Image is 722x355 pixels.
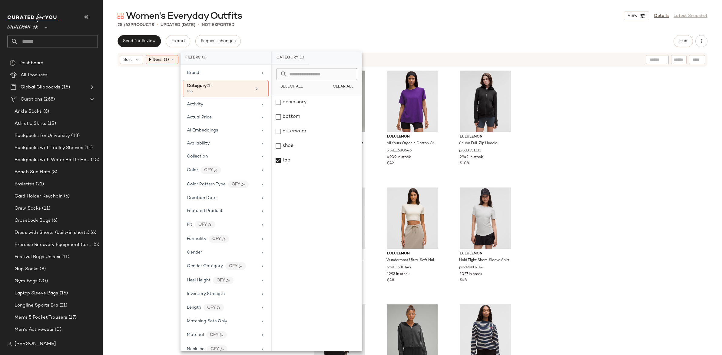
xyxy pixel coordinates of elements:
span: Select All [280,85,303,89]
img: ai.DGldD1NL.svg [208,223,212,227]
span: Brand [187,71,199,75]
span: (1) [207,84,212,88]
span: Athletic Skirts [15,120,46,127]
span: Sort [123,57,132,63]
span: Neckline [187,347,204,351]
span: Fit [187,222,192,227]
span: Request changes [200,39,236,44]
span: Curations [21,96,42,103]
span: (0) [54,326,61,333]
span: Wundermost Ultra-Soft Nulu Crewneck Cropped T-Shirt [386,258,438,263]
span: • [198,21,199,28]
span: (1) [202,55,207,61]
span: • [157,21,158,28]
span: Dress with Shorts (built-in shorts) [15,229,89,236]
span: Bralettes [15,181,35,188]
span: (5) [92,241,99,248]
span: Formality [187,237,206,241]
div: CFY [206,331,227,339]
img: LW4CGVS_0001_1 [455,71,516,132]
span: 1293 in stock [387,272,410,277]
span: Inventory Strength [187,292,225,296]
button: Select All [277,83,306,91]
span: lululemon [460,134,511,140]
span: [PERSON_NAME] [15,340,56,348]
span: (21) [58,302,68,309]
span: Activity [187,102,203,107]
span: Filters [149,57,161,63]
span: Exercise Recovery Equipment (target mobility + muscle recovery equipment) [15,241,92,248]
span: Card Holder Keychain [15,193,63,200]
span: (8) [50,169,57,176]
span: Beach Sun Hats [15,169,50,176]
span: All Yours Organic Cotton Crewneck T-Shirt [386,141,438,146]
span: Length [187,305,201,310]
span: Global Clipboards [21,84,60,91]
div: Products [118,22,154,28]
span: AI Embeddings [187,128,218,133]
span: prod9960704 [459,265,483,270]
span: lululemon [460,251,511,257]
span: $48 [460,278,467,283]
span: Color Pattern Type [187,182,226,187]
span: 4909 in stock [387,155,411,160]
span: Backpacks for University [15,132,70,139]
span: (6) [89,229,96,236]
img: ai.DGldD1NL.svg [222,237,226,241]
span: (8) [38,266,45,273]
span: (11) [41,205,50,212]
span: Crew Socks [15,205,41,212]
span: Backpacks with Water Bottle Holder [15,157,90,164]
button: Clear All [329,83,357,91]
span: Availability [187,141,210,146]
span: (15) [60,84,70,91]
div: Filters [180,51,271,65]
img: ai.DGldD1NL.svg [241,183,245,186]
span: 2942 in stock [460,155,483,160]
span: Color [187,168,198,172]
span: Send for Review [123,39,156,44]
div: top [187,89,247,95]
span: Clear All [333,85,353,89]
span: Matching Sets Only [187,319,227,323]
span: Gym Bags [15,278,38,285]
span: Hold Tight Short-Sleeve Shirt [459,258,509,263]
span: (11) [60,254,70,260]
div: CFY [209,235,229,243]
span: Laptop Sleeve Bags [15,290,58,297]
div: CFY [207,345,227,353]
span: (6) [63,193,70,200]
span: Grip Socks [15,266,38,273]
span: Backpacks with Trolley Sleeves [15,144,83,151]
span: Ankle Socks [15,108,42,115]
span: (6) [42,108,49,115]
img: ai.DGldD1NL.svg [214,168,217,172]
img: svg%3e [118,13,124,19]
span: Gender [187,250,202,255]
span: (6) [51,217,58,224]
span: Hub [679,39,687,44]
span: $42 [387,161,394,166]
button: Hub [674,35,693,47]
span: Gender Category [187,264,223,268]
span: Featured Product [187,209,223,213]
span: Creation Date [187,196,217,200]
span: prod8351133 [459,148,481,154]
span: (15) [58,290,68,297]
img: svg%3e [7,342,12,347]
img: cfy_white_logo.C9jOOHJF.svg [7,14,59,22]
span: $48 [387,278,394,283]
div: CFY [225,262,246,270]
span: prod11530442 [386,265,412,270]
span: Crossbody Bags [15,217,51,224]
span: Men's Activewear [15,326,54,333]
a: Details [654,13,669,19]
span: (21) [35,181,44,188]
p: updated [DATE] [161,22,195,28]
div: CFY [204,304,224,311]
span: Scuba Full-Zip Hoodie [459,141,497,146]
span: $108 [460,161,469,166]
img: ai.DGldD1NL.svg [220,347,224,351]
span: Men's 5 Pocket Trousers [15,314,67,321]
span: All Products [21,72,48,79]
